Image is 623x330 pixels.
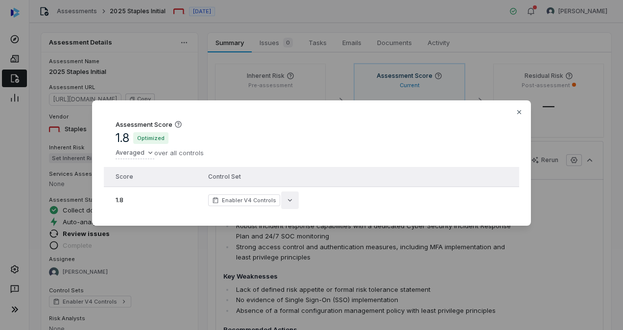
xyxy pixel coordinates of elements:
div: over all controls [116,147,204,159]
span: Enabler V4 Controls [222,196,277,204]
span: 1.8 [116,196,123,204]
h3: Assessment Score [116,120,172,129]
th: Score [104,167,200,187]
th: Control Set [200,167,469,187]
span: Optimized [133,132,168,144]
span: 1.8 [116,131,129,145]
button: Averaged [116,147,154,159]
